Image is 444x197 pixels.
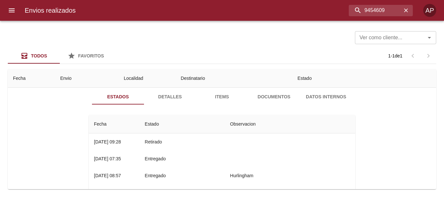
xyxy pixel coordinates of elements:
span: Favoritos [78,53,104,58]
th: Envio [55,69,119,88]
td: Hurlingham [225,167,355,184]
th: Fecha [89,115,139,133]
span: Pagina anterior [405,53,421,58]
span: Detalles [148,93,192,101]
input: buscar [349,5,402,16]
th: Observacion [225,115,355,133]
div: [DATE] 07:35 [94,156,121,161]
div: Tabs Envios [8,48,112,64]
span: Todos [31,53,47,58]
th: Localidad [119,69,176,88]
th: Estado [292,69,436,88]
th: Estado [139,115,225,133]
td: Retirado [139,133,225,150]
h6: Envios realizados [25,5,76,16]
div: AP [423,4,436,17]
span: Documentos [252,93,296,101]
td: Entregado [139,167,225,184]
div: Abrir información de usuario [423,4,436,17]
th: Fecha [8,69,55,88]
td: Entregado [139,150,225,167]
span: Items [200,93,244,101]
span: Datos Internos [304,93,348,101]
p: 1 - 1 de 1 [388,53,402,59]
th: Destinatario [176,69,292,88]
div: [DATE] 09:28 [94,139,121,144]
button: Abrir [425,33,434,42]
button: menu [4,3,20,18]
div: [DATE] 08:57 [94,173,121,178]
div: Tabs detalle de guia [92,89,352,105]
span: Estados [96,93,140,101]
span: Pagina siguiente [421,48,436,64]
